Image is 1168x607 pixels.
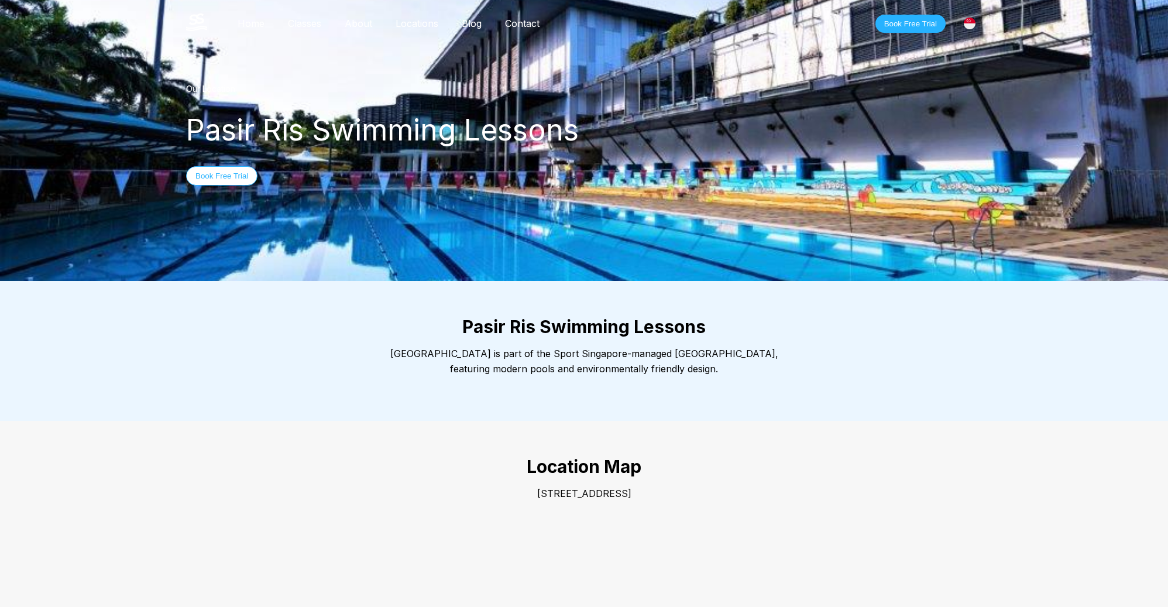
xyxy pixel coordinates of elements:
[875,15,946,33] button: Book Free Trial
[186,13,207,31] img: The Swim Starter Logo
[276,18,333,29] a: Classes
[226,18,276,29] a: Home
[493,18,551,29] a: Contact
[373,347,795,376] div: [GEOGRAPHIC_DATA] is part of the Sport Singapore-managed [GEOGRAPHIC_DATA], featuring modern pool...
[163,456,1005,477] h2: Location Map
[384,18,450,29] a: Locations
[163,316,1005,337] h2: Pasir Ris Swimming Lessons
[450,18,493,29] a: Blog
[373,486,795,502] p: [STREET_ADDRESS]
[186,84,982,94] div: Our Location
[964,18,975,29] img: Singapore
[957,11,982,36] div: [GEOGRAPHIC_DATA]
[186,166,257,186] button: Book Free Trial
[186,112,982,148] div: Pasir Ris Swimming Lessons
[333,18,384,29] a: About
